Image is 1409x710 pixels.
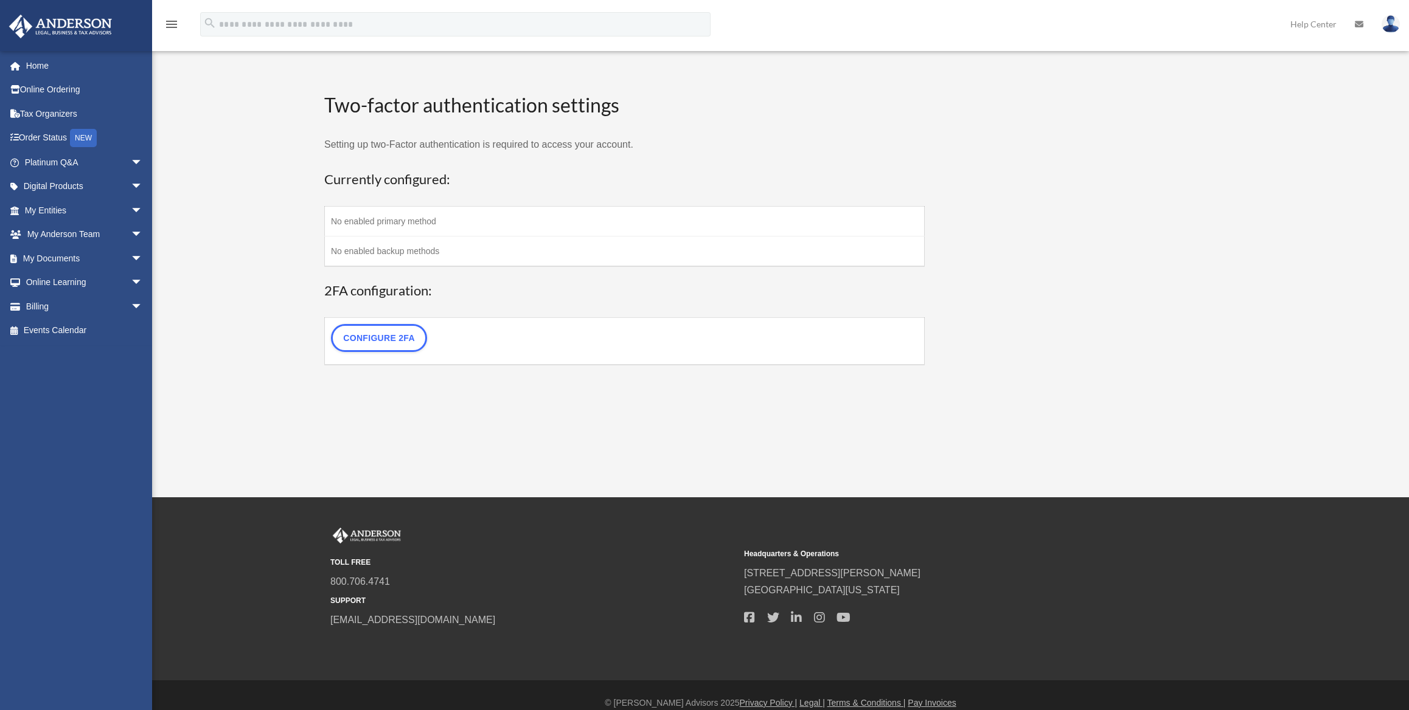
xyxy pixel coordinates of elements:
a: menu [164,21,179,32]
span: arrow_drop_down [131,246,155,271]
a: Digital Productsarrow_drop_down [9,174,161,199]
a: Online Ordering [9,78,161,102]
a: 800.706.4741 [330,576,390,587]
a: Privacy Policy | [740,698,798,708]
a: Order StatusNEW [9,126,161,151]
span: arrow_drop_down [131,222,155,247]
div: NEW [70,129,97,147]
h3: Currently configured: [324,170,925,189]
a: Platinum Q&Aarrow_drop_down [9,150,161,174]
td: No enabled backup methods [325,236,925,266]
small: TOLL FREE [330,556,736,569]
a: Online Learningarrow_drop_down [9,271,161,295]
h3: 2FA configuration: [324,281,925,300]
a: Legal | [799,698,825,708]
img: User Pic [1382,15,1400,33]
i: search [203,16,217,30]
span: arrow_drop_down [131,294,155,319]
span: arrow_drop_down [131,150,155,175]
p: Setting up two-Factor authentication is required to access your account. [324,136,925,153]
a: My Documentsarrow_drop_down [9,246,161,271]
h2: Two-factor authentication settings [324,92,925,119]
a: Billingarrow_drop_down [9,294,161,319]
a: Configure 2FA [331,324,427,352]
a: [STREET_ADDRESS][PERSON_NAME] [744,568,920,578]
a: Pay Invoices [908,698,956,708]
a: Events Calendar [9,319,161,343]
span: arrow_drop_down [131,271,155,295]
small: SUPPORT [330,595,736,607]
a: Tax Organizers [9,102,161,126]
img: Anderson Advisors Platinum Portal [330,528,403,543]
a: Home [9,53,161,78]
small: Headquarters & Operations [744,548,1149,560]
i: menu [164,17,179,32]
a: My Entitiesarrow_drop_down [9,198,161,222]
a: My Anderson Teamarrow_drop_down [9,222,161,247]
img: Anderson Advisors Platinum Portal [5,15,116,38]
span: arrow_drop_down [131,198,155,223]
a: [GEOGRAPHIC_DATA][US_STATE] [744,585,900,595]
a: Terms & Conditions | [827,698,906,708]
span: arrow_drop_down [131,174,155,199]
a: [EMAIL_ADDRESS][DOMAIN_NAME] [330,615,495,625]
td: No enabled primary method [325,206,925,236]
